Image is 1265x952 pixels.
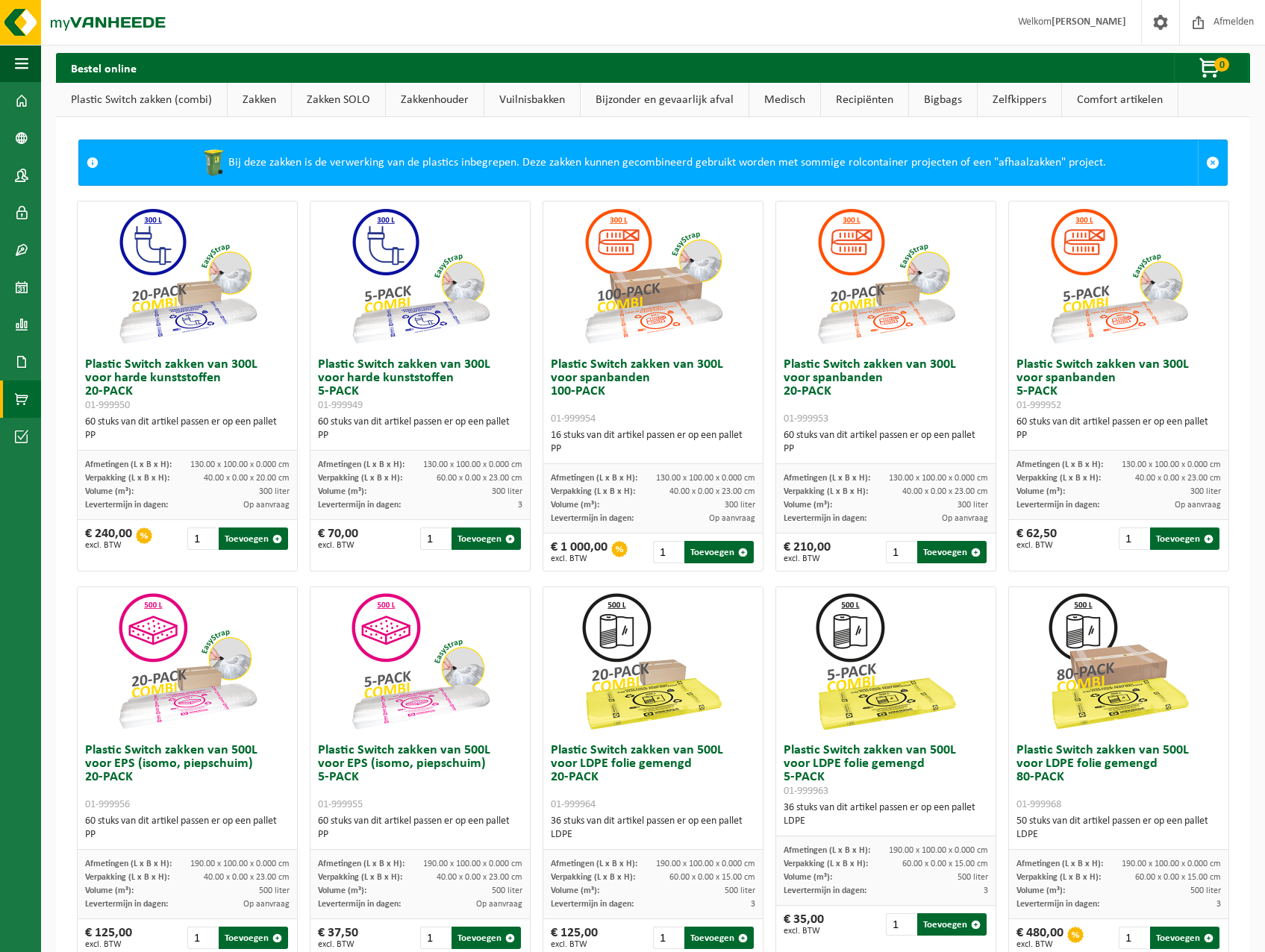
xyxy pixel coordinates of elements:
[917,541,987,563] button: Toevoegen
[784,501,832,510] span: Volume (m³):
[1175,501,1221,510] span: Op aanvraag
[551,886,599,895] span: Volume (m³):
[1016,927,1063,949] div: € 480,00
[889,474,988,483] span: 130.00 x 100.00 x 0.000 cm
[85,527,132,550] div: € 240,00
[423,460,522,469] span: 130.00 x 100.00 x 0.000 cm
[917,913,987,936] button: Toevoegen
[243,501,290,510] span: Op aanvraag
[318,460,405,469] span: Afmetingen (L x B x H):
[942,514,988,523] span: Op aanvraag
[318,859,405,868] span: Afmetingen (L x B x H):
[1016,815,1221,842] div: 50 stuks van dit artikel passen er op een pallet
[784,442,988,456] div: PP
[437,474,522,483] span: 60.00 x 0.00 x 23.00 cm
[318,416,522,442] div: 60 stuks van dit artikel passen er op een pallet
[784,429,988,456] div: 60 stuks van dit artikel passen er op een pallet
[318,873,402,882] span: Verpakking (L x B x H):
[784,514,866,523] span: Levertermijn in dagen:
[292,83,385,117] a: Zakken SOLO
[113,587,262,736] img: 01-999956
[1016,900,1099,909] span: Levertermijn in dagen:
[1052,16,1126,28] strong: [PERSON_NAME]
[784,815,988,828] div: LDPE
[551,859,637,868] span: Afmetingen (L x B x H):
[551,873,635,882] span: Verpakking (L x B x H):
[784,474,870,483] span: Afmetingen (L x B x H):
[518,501,522,510] span: 3
[1016,474,1101,483] span: Verpakking (L x B x H):
[85,474,169,483] span: Verpakking (L x B x H):
[187,527,217,550] input: 1
[784,554,831,563] span: excl. BTW
[1016,541,1057,550] span: excl. BTW
[318,886,366,895] span: Volume (m³):
[85,416,290,442] div: 60 stuks van dit artikel passen er op een pallet
[551,744,755,811] h3: Plastic Switch zakken van 500L voor LDPE folie gemengd 20-PACK
[318,900,401,909] span: Levertermijn in dagen:
[1016,358,1221,412] h3: Plastic Switch zakken van 300L voor spanbanden 5-PACK
[551,474,637,483] span: Afmetingen (L x B x H):
[684,927,754,949] button: Toevoegen
[318,487,366,496] span: Volume (m³):
[420,927,450,949] input: 1
[551,429,755,456] div: 16 stuks van dit artikel passen er op een pallet
[346,201,495,351] img: 01-999949
[1016,400,1061,411] span: 01-999952
[1016,416,1221,442] div: 60 stuks van dit artikel passen er op een pallet
[669,487,755,496] span: 40.00 x 0.00 x 23.00 cm
[259,487,290,496] span: 300 liter
[452,527,521,550] button: Toevoegen
[85,900,168,909] span: Levertermijn in dagen:
[318,358,522,412] h3: Plastic Switch zakken van 300L voor harde kunststoffen 5-PACK
[984,886,988,895] span: 3
[784,801,988,828] div: 36 stuks van dit artikel passen er op een pallet
[1016,886,1065,895] span: Volume (m³):
[437,873,522,882] span: 40.00 x 0.00 x 23.00 cm
[452,927,521,949] button: Toevoegen
[889,846,988,855] span: 190.00 x 100.00 x 0.000 cm
[318,429,522,442] div: PP
[85,501,168,510] span: Levertermijn in dagen:
[85,927,132,949] div: € 125,00
[784,886,866,895] span: Levertermijn in dagen:
[551,554,607,563] span: excl. BTW
[106,140,1198,185] div: Bij deze zakken is de verwerking van de plastics inbegrepen. Deze zakken kunnen gecombineerd gebr...
[784,413,828,425] span: 01-999953
[228,83,291,117] a: Zakken
[1122,460,1221,469] span: 130.00 x 100.00 x 0.000 cm
[199,148,228,178] img: WB-0240-HPE-GN-50.png
[958,873,988,882] span: 500 liter
[958,501,988,510] span: 300 liter
[784,487,868,496] span: Verpakking (L x B x H):
[551,828,755,842] div: LDPE
[85,487,134,496] span: Volume (m³):
[669,873,755,882] span: 60.00 x 0.00 x 15.00 cm
[318,940,358,949] span: excl. BTW
[784,541,831,563] div: € 210,00
[784,744,988,798] h3: Plastic Switch zakken van 500L voor LDPE folie gemengd 5-PACK
[821,83,908,117] a: Recipiënten
[346,587,495,736] img: 01-999955
[318,541,358,550] span: excl. BTW
[476,900,522,909] span: Op aanvraag
[751,900,755,909] span: 3
[1135,474,1221,483] span: 40.00 x 0.00 x 23.00 cm
[886,913,916,936] input: 1
[85,873,169,882] span: Verpakking (L x B x H):
[318,828,522,842] div: PP
[909,83,977,117] a: Bigbags
[551,358,755,425] h3: Plastic Switch zakken van 300L voor spanbanden 100-PACK
[56,53,152,82] h2: Bestel online
[190,460,290,469] span: 130.00 x 100.00 x 0.000 cm
[578,587,728,736] img: 01-999964
[318,474,402,483] span: Verpakking (L x B x H):
[653,927,683,949] input: 1
[578,201,728,351] img: 01-999954
[551,940,598,949] span: excl. BTW
[551,501,599,510] span: Volume (m³):
[784,358,988,425] h3: Plastic Switch zakken van 300L voor spanbanden 20-PACK
[656,859,755,868] span: 190.00 x 100.00 x 0.000 cm
[318,400,363,411] span: 01-999949
[1216,900,1221,909] span: 3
